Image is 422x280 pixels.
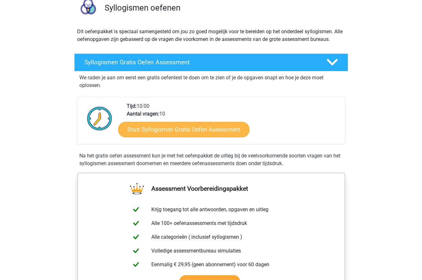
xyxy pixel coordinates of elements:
p: We raden je aan om eerst een gratis oefentest te doen om te zien of je de opgaven snapt en hoe je... [79,74,343,89]
img: Klok [84,102,116,134]
b: Tijd: [127,103,137,109]
div: 10:00 10 [122,102,345,144]
a: Syllogismen Gratis Oefen Assessment [72,53,351,71]
div: Na het gratis oefen assessment kun je met het oefenpakket de uitleg bij de veelvoorkomende soorte... [77,152,346,167]
p: Dit oefenpakket is speciaal samengesteld om jou zo goed mogelijk voor te bereiden op het onderdee... [77,28,345,43]
h3: Syllogismen oefenen [105,3,343,13]
a: Start Syllogismen Gratis Oefen Assessment [118,122,250,137]
b: Aantal vragen: [127,111,159,117]
h4: Syllogismen Gratis Oefen Assessment [84,59,316,66]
